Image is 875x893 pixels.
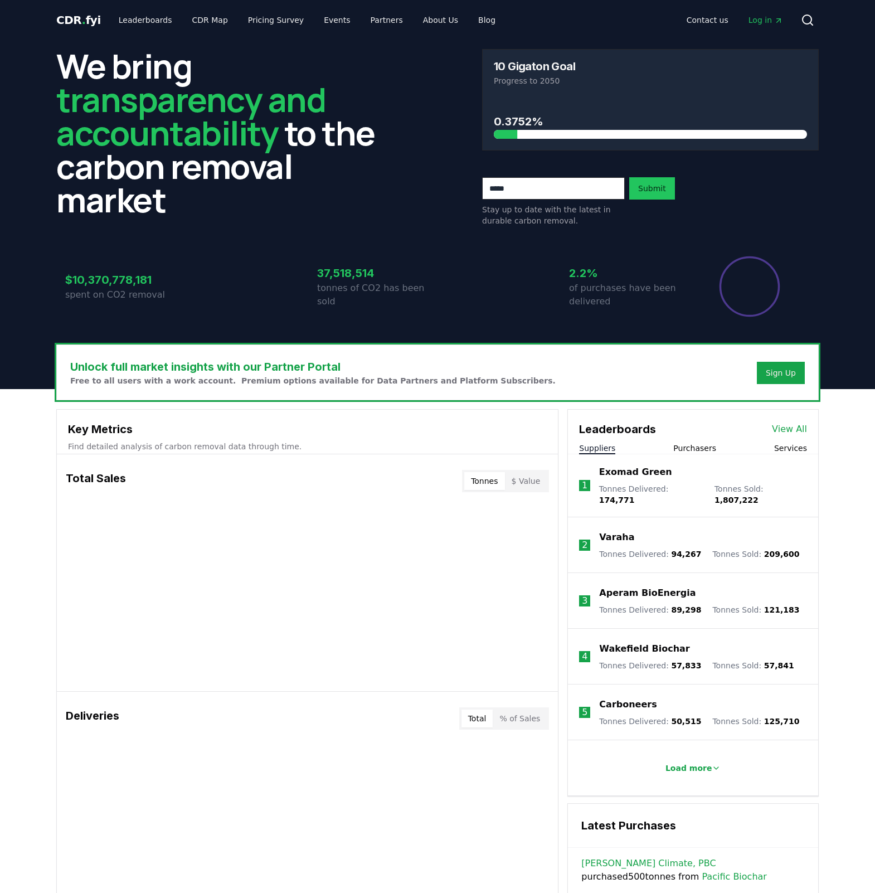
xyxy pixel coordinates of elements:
a: Exomad Green [599,465,672,479]
button: Services [774,443,807,454]
a: Varaha [599,531,634,544]
p: 5 [582,706,587,719]
a: Contact us [678,10,737,30]
span: 94,267 [671,550,701,559]
span: 121,183 [764,605,800,614]
a: Carboneers [599,698,657,711]
p: Tonnes Delivered : [599,549,701,560]
a: Aperam BioEnergia [599,586,696,600]
button: % of Sales [493,710,547,727]
h3: Key Metrics [68,421,547,438]
p: Tonnes Sold : [712,660,794,671]
a: About Us [414,10,467,30]
span: . [82,13,86,27]
span: 50,515 [671,717,701,726]
p: tonnes of CO2 has been sold [317,282,437,308]
a: Blog [469,10,504,30]
span: CDR fyi [56,13,101,27]
p: 3 [582,594,587,608]
span: 1,807,222 [714,496,759,504]
p: Tonnes Sold : [712,604,799,615]
h3: Leaderboards [579,421,656,438]
button: $ Value [505,472,547,490]
a: Partners [362,10,412,30]
span: transparency and accountability [56,76,325,156]
button: Tonnes [464,472,504,490]
a: CDR.fyi [56,12,101,28]
p: Stay up to date with the latest in durable carbon removal. [482,204,625,226]
span: 209,600 [764,550,800,559]
a: Wakefield Biochar [599,642,689,656]
span: 125,710 [764,717,800,726]
h3: 37,518,514 [317,265,437,282]
h3: 2.2% [569,265,689,282]
p: Tonnes Sold : [712,716,799,727]
a: Pricing Survey [239,10,313,30]
a: Log in [740,10,792,30]
button: Submit [629,177,675,200]
button: Suppliers [579,443,615,454]
p: Find detailed analysis of carbon removal data through time. [68,441,547,452]
div: Percentage of sales delivered [718,255,781,318]
a: Leaderboards [110,10,181,30]
button: Sign Up [757,362,805,384]
p: Progress to 2050 [494,75,807,86]
h3: Deliveries [66,707,119,730]
h3: Total Sales [66,470,126,492]
span: Log in [748,14,783,26]
a: Events [315,10,359,30]
h3: 10 Gigaton Goal [494,61,575,72]
span: 89,298 [671,605,701,614]
nav: Main [678,10,792,30]
a: View All [772,423,807,436]
p: spent on CO2 removal [65,288,186,302]
p: of purchases have been delivered [569,282,689,308]
span: 57,841 [764,661,794,670]
p: Tonnes Sold : [714,483,807,506]
h3: Latest Purchases [581,817,805,834]
span: 174,771 [599,496,635,504]
a: CDR Map [183,10,237,30]
span: 57,833 [671,661,701,670]
h3: Unlock full market insights with our Partner Portal [70,358,556,375]
p: Tonnes Delivered : [599,716,701,727]
span: purchased 500 tonnes from [581,857,805,884]
p: Tonnes Delivered : [599,660,701,671]
h3: 0.3752% [494,113,807,130]
p: 1 [582,479,587,492]
a: Pacific Biochar [702,870,766,884]
p: Tonnes Delivered : [599,483,703,506]
p: Tonnes Sold : [712,549,799,560]
p: Load more [665,763,712,774]
a: [PERSON_NAME] Climate, PBC [581,857,716,870]
p: 2 [582,538,587,552]
a: Sign Up [766,367,796,378]
nav: Main [110,10,504,30]
button: Purchasers [673,443,716,454]
h2: We bring to the carbon removal market [56,49,393,216]
h3: $10,370,778,181 [65,271,186,288]
p: Tonnes Delivered : [599,604,701,615]
p: Free to all users with a work account. Premium options available for Data Partners and Platform S... [70,375,556,386]
p: 4 [582,650,587,663]
button: Load more [657,757,730,779]
button: Total [461,710,493,727]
